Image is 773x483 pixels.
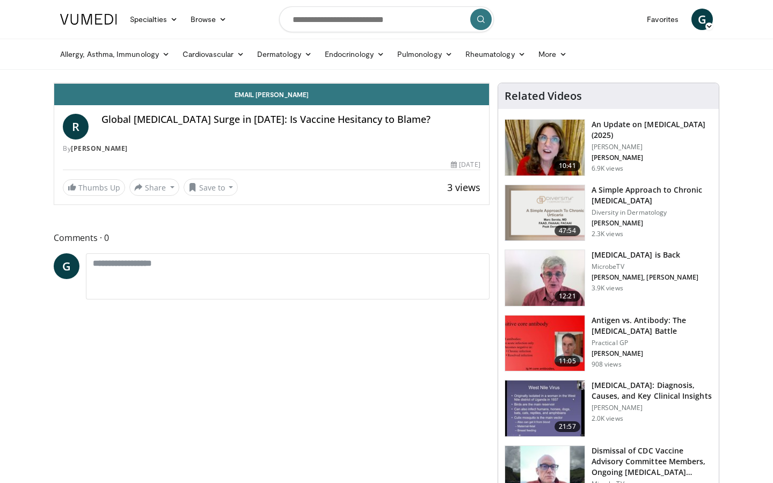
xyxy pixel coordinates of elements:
a: [PERSON_NAME] [71,144,128,153]
span: 11:05 [555,356,580,367]
h3: A Simple Approach to Chronic [MEDICAL_DATA] [592,185,712,206]
a: More [532,43,573,65]
a: G [691,9,713,30]
span: 12:21 [555,291,580,302]
img: 537ec807-323d-43b7-9fe0-bad00a6af604.150x105_q85_crop-smart_upscale.jpg [505,250,585,306]
div: By [63,144,480,153]
h3: Dismissal of CDC Vaccine Advisory Committee Members, Ongoing [MEDICAL_DATA]… [592,445,712,478]
a: Cardiovascular [176,43,251,65]
a: 12:21 [MEDICAL_DATA] is Back MicrobeTV [PERSON_NAME], [PERSON_NAME] 3.9K views [505,250,712,306]
img: dc941aa0-c6d2-40bd-ba0f-da81891a6313.png.150x105_q85_crop-smart_upscale.png [505,185,585,241]
p: [PERSON_NAME] [592,143,712,151]
a: Pulmonology [391,43,459,65]
h3: [MEDICAL_DATA] is Back [592,250,698,260]
a: 21:57 [MEDICAL_DATA]: Diagnosis, Causes, and Key Clinical Insights [PERSON_NAME] 2.0K views [505,380,712,437]
a: Dermatology [251,43,318,65]
h3: [MEDICAL_DATA]: Diagnosis, Causes, and Key Clinical Insights [592,380,712,401]
p: [PERSON_NAME] [592,349,712,358]
p: 3.9K views [592,284,623,292]
video-js: Video Player [54,83,489,84]
a: R [63,114,89,140]
img: 7472b800-47d2-44da-b92c-526da50404a8.150x105_q85_crop-smart_upscale.jpg [505,316,585,371]
p: [PERSON_NAME], [PERSON_NAME] [592,273,698,282]
p: [PERSON_NAME] [592,219,712,228]
a: Thumbs Up [63,179,125,196]
span: 3 views [447,181,480,194]
a: 11:05 Antigen vs. Antibody: The [MEDICAL_DATA] Battle Practical GP [PERSON_NAME] 908 views [505,315,712,372]
a: Rheumatology [459,43,532,65]
p: 2.0K views [592,414,623,423]
a: Browse [184,9,234,30]
a: Favorites [640,9,685,30]
span: Comments 0 [54,231,490,245]
a: Email [PERSON_NAME] [54,84,489,105]
p: MicrobeTV [592,262,698,271]
a: Endocrinology [318,43,391,65]
button: Save to [184,179,238,196]
img: 8c23fab4-086b-4e79-af32-29d7c41cee77.150x105_q85_crop-smart_upscale.jpg [505,120,585,175]
a: Allergy, Asthma, Immunology [54,43,176,65]
a: Specialties [123,9,184,30]
button: Share [129,179,179,196]
p: Practical GP [592,339,712,347]
p: 908 views [592,360,622,369]
p: 6.9K views [592,164,623,173]
p: [PERSON_NAME] [592,153,712,162]
h3: An Update on [MEDICAL_DATA] (2025) [592,119,712,141]
p: [PERSON_NAME] [592,404,712,412]
a: G [54,253,79,279]
img: VuMedi Logo [60,14,117,25]
div: [DATE] [451,160,480,170]
p: Diversity in Dermatology [592,208,712,217]
span: 10:41 [555,160,580,171]
span: 21:57 [555,421,580,432]
h3: Antigen vs. Antibody: The [MEDICAL_DATA] Battle [592,315,712,336]
input: Search topics, interventions [279,6,494,32]
img: e8c88a5e-a19f-4e72-89ab-bd3954aaaa24.150x105_q85_crop-smart_upscale.jpg [505,380,585,436]
h4: Global [MEDICAL_DATA] Surge in [DATE]: Is Vaccine Hesitancy to Blame? [101,114,480,126]
span: 47:54 [555,225,580,236]
a: 10:41 An Update on [MEDICAL_DATA] (2025) [PERSON_NAME] [PERSON_NAME] 6.9K views [505,119,712,176]
a: 47:54 A Simple Approach to Chronic [MEDICAL_DATA] Diversity in Dermatology [PERSON_NAME] 2.3K views [505,185,712,241]
p: 2.3K views [592,230,623,238]
h4: Related Videos [505,90,582,103]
